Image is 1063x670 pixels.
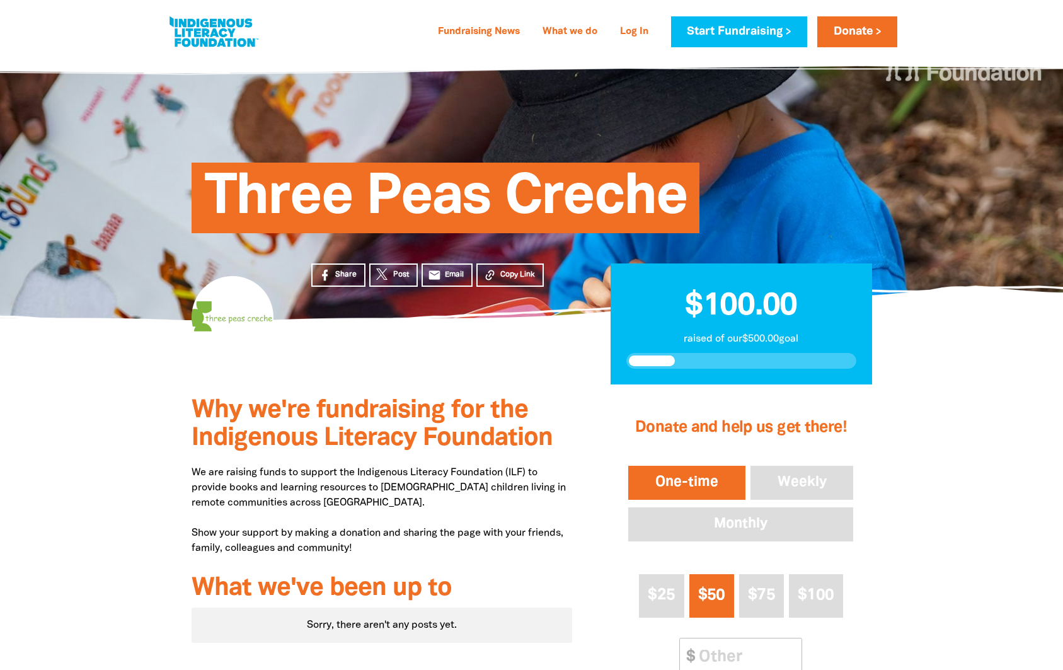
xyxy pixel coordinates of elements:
[476,263,544,287] button: Copy Link
[689,574,734,618] button: $50
[535,22,605,42] a: What we do
[671,16,807,47] a: Start Fundraising
[817,16,897,47] a: Donate
[192,465,573,556] p: We are raising funds to support the Indigenous Literacy Foundation (ILF) to provide books and lea...
[612,22,656,42] a: Log In
[798,588,834,603] span: $100
[500,269,535,280] span: Copy Link
[739,574,784,618] button: $75
[192,608,573,643] div: Sorry, there aren't any posts yet.
[748,463,856,502] button: Weekly
[311,263,365,287] a: Share
[685,292,797,321] span: $100.00
[192,608,573,643] div: Paginated content
[430,22,527,42] a: Fundraising News
[626,505,856,544] button: Monthly
[192,575,573,603] h3: What we've been up to
[626,332,856,347] p: raised of our $500.00 goal
[748,588,775,603] span: $75
[789,574,843,618] button: $100
[428,269,441,282] i: email
[192,399,553,450] span: Why we're fundraising for the Indigenous Literacy Foundation
[639,574,684,618] button: $25
[626,403,856,453] h2: Donate and help us get there!
[445,269,464,280] span: Email
[698,588,725,603] span: $50
[626,463,748,502] button: One-time
[648,588,675,603] span: $25
[422,263,473,287] a: emailEmail
[393,269,409,280] span: Post
[369,263,418,287] a: Post
[204,172,687,233] span: Three Peas Creche
[335,269,357,280] span: Share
